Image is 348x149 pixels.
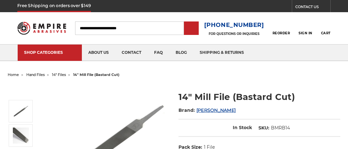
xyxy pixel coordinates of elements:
dt: SKU: [258,125,269,131]
a: [PERSON_NAME] [196,107,236,113]
a: shipping & returns [193,45,250,61]
h1: 14" Mill File (Bastard Cut) [178,91,340,103]
a: faq [148,45,169,61]
span: In Stock [233,125,252,130]
input: Submit [185,22,198,35]
a: home [8,72,19,77]
img: 14" Mill File Bastard Cut [13,103,29,119]
a: [PHONE_NUMBER] [204,21,264,30]
dd: BMRB14 [271,125,290,131]
span: 14" mill file (bastard cut) [73,72,119,77]
a: blog [169,45,193,61]
a: hand files [26,72,45,77]
img: Empire Abrasives [17,19,66,38]
a: about us [82,45,115,61]
img: 14 Inch Mill metal file tool [13,128,29,144]
span: Sign In [299,31,312,35]
span: Cart [321,31,331,35]
a: 14" files [52,72,66,77]
a: Cart [321,21,331,35]
a: Reorder [273,21,290,35]
a: SHOP CATEGORIES [18,45,82,61]
p: FOR QUESTIONS OR INQUIRIES [204,32,264,36]
div: SHOP CATEGORIES [24,50,75,55]
a: CONTACT US [295,3,330,12]
span: Brand: [178,107,195,113]
a: contact [115,45,148,61]
span: Reorder [273,31,290,35]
